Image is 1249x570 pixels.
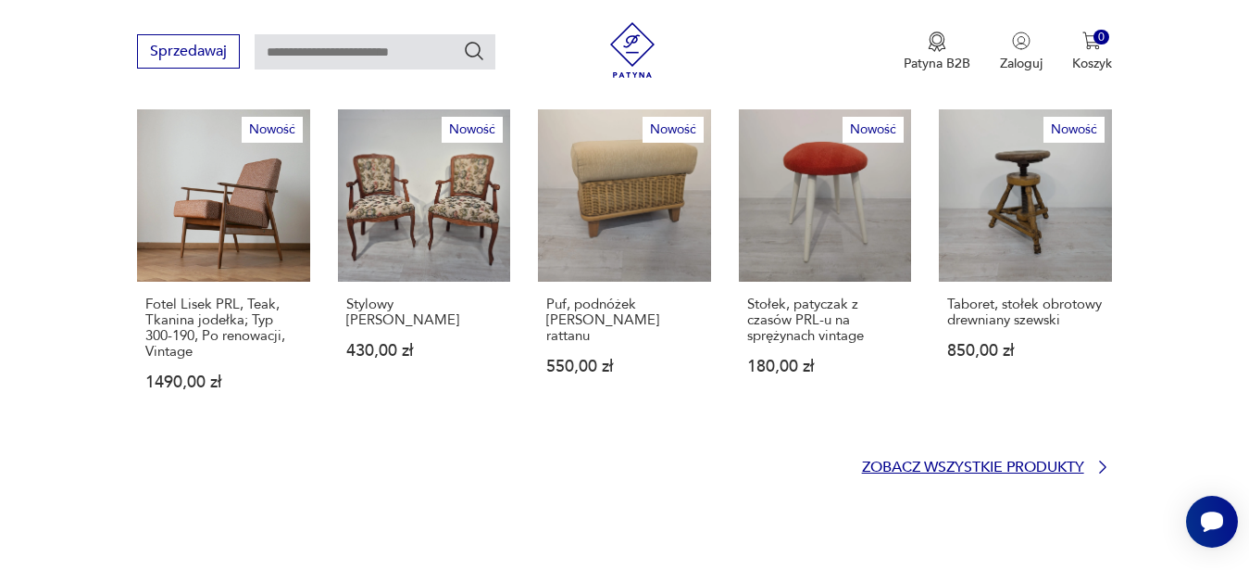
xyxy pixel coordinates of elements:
[463,40,485,62] button: Szukaj
[346,297,502,328] p: Stylowy [PERSON_NAME]
[904,32,970,72] a: Ikona medaluPatyna B2B
[747,359,903,374] p: 180,00 zł
[1012,32,1030,50] img: Ikonka użytkownika
[346,343,502,359] p: 430,00 zł
[862,462,1084,474] p: Zobacz wszystkie produkty
[939,109,1111,426] a: NowośćTaboret, stołek obrotowy drewniany szewskiTaboret, stołek obrotowy drewniany szewski850,00 zł
[904,55,970,72] p: Patyna B2B
[145,374,301,390] p: 1490,00 zł
[338,109,510,426] a: NowośćStylowy Fotel LudwikowskiStylowy [PERSON_NAME]430,00 zł
[605,22,660,78] img: Patyna - sklep z meblami i dekoracjami vintage
[145,297,301,360] p: Fotel Lisek PRL, Teak, Tkanina jodełka; Typ 300-190, Po renowacji, Vintage
[137,34,240,69] button: Sprzedawaj
[137,46,240,59] a: Sprzedawaj
[947,297,1103,328] p: Taboret, stołek obrotowy drewniany szewski
[1072,55,1112,72] p: Koszyk
[739,109,911,426] a: NowośćStołek, patyczak z czasów PRL-u na sprężynach vintageStołek, patyczak z czasów PRL-u na spr...
[747,297,903,344] p: Stołek, patyczak z czasów PRL-u na sprężynach vintage
[137,109,309,426] a: NowośćFotel Lisek PRL, Teak, Tkanina jodełka; Typ 300-190, Po renowacji, VintageFotel Lisek PRL, ...
[1000,32,1043,72] button: Zaloguj
[928,32,946,52] img: Ikona medalu
[1093,30,1109,45] div: 0
[1072,32,1112,72] button: 0Koszyk
[862,458,1112,476] a: Zobacz wszystkie produkty
[947,343,1103,359] p: 850,00 zł
[538,109,710,426] a: NowośćPuf, podnóżek Stubert z rattanuPuf, podnóżek [PERSON_NAME] rattanu550,00 zł
[1082,32,1101,50] img: Ikona koszyka
[546,297,702,344] p: Puf, podnóżek [PERSON_NAME] rattanu
[904,32,970,72] button: Patyna B2B
[546,359,702,374] p: 550,00 zł
[1000,55,1043,72] p: Zaloguj
[1186,496,1238,548] iframe: Smartsupp widget button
